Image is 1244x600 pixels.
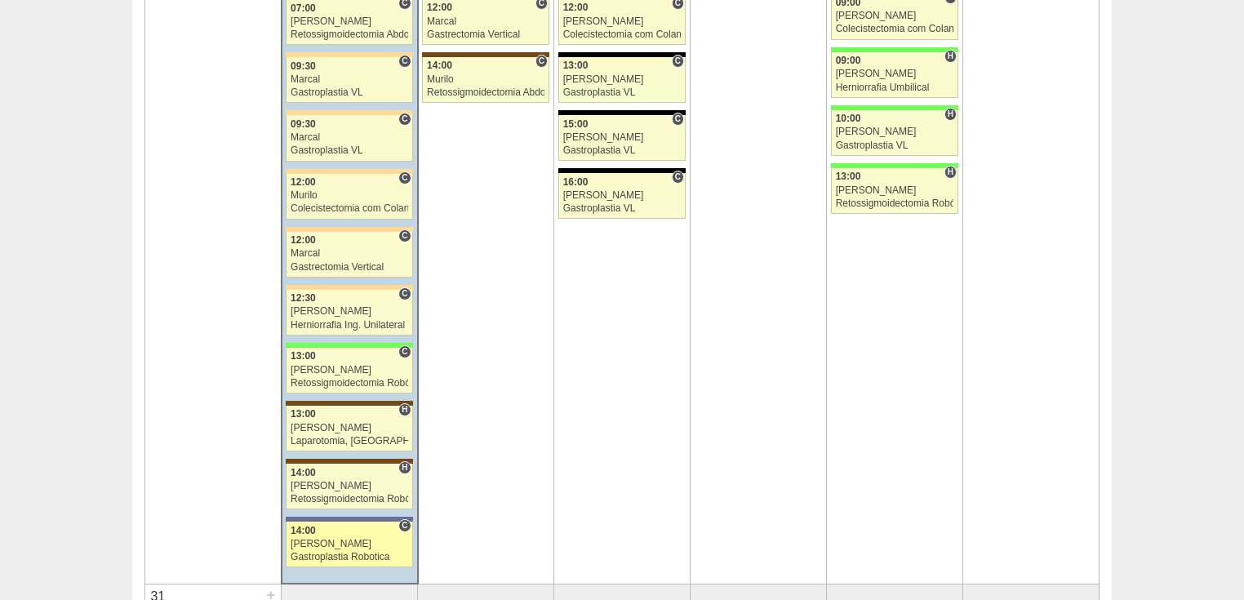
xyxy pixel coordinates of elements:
div: Gastroplastia VL [291,87,408,98]
div: Marcal [427,16,544,27]
div: Key: Santa Joana [286,401,412,406]
span: Hospital [944,50,957,63]
div: Key: Brasil [286,343,412,348]
div: Key: Vila Nova Star [286,517,412,522]
span: 16:00 [563,176,589,188]
span: 15:00 [563,118,589,130]
a: C 12:00 Marcal Gastrectomia Vertical [286,232,412,278]
a: C 12:00 Murilo Colecistectomia com Colangiografia VL [286,174,412,220]
div: Marcal [291,74,408,85]
div: [PERSON_NAME] [291,539,408,549]
span: Consultório [672,55,684,68]
div: Key: Brasil [831,163,958,168]
div: [PERSON_NAME] [563,190,682,201]
span: Consultório [398,113,411,126]
span: Consultório [672,171,684,184]
div: Gastrectomia Vertical [291,262,408,273]
div: Gastrectomia Vertical [427,29,544,40]
div: Herniorrafia Ing. Unilateral VL [291,320,408,331]
div: Gastroplastia VL [836,140,954,151]
div: Gastroplastia Robotica [291,552,408,562]
a: H 13:00 [PERSON_NAME] Retossigmoidectomia Robótica [831,168,958,214]
span: 12:00 [427,2,452,13]
span: Hospital [398,403,411,416]
span: Hospital [944,108,957,121]
span: 09:30 [291,118,316,130]
span: 09:30 [291,60,316,72]
span: 07:00 [291,2,316,14]
div: [PERSON_NAME] [291,306,408,317]
div: [PERSON_NAME] [291,423,408,433]
div: [PERSON_NAME] [563,74,682,85]
div: Key: Blanc [558,110,686,115]
span: 13:00 [291,408,316,420]
div: [PERSON_NAME] [563,16,682,27]
a: C 14:00 [PERSON_NAME] Gastroplastia Robotica [286,522,412,567]
span: 12:00 [291,176,316,188]
a: C 16:00 [PERSON_NAME] Gastroplastia VL [558,173,686,219]
div: Key: Bartira [286,169,412,174]
a: H 09:00 [PERSON_NAME] Herniorrafia Umbilical [831,52,958,98]
div: Key: Blanc [558,168,686,173]
div: [PERSON_NAME] [291,481,408,491]
span: 14:00 [291,525,316,536]
div: Colecistectomia com Colangiografia VL [291,203,408,214]
span: 10:00 [836,113,861,124]
a: C 15:00 [PERSON_NAME] Gastroplastia VL [558,115,686,161]
div: [PERSON_NAME] [836,69,954,79]
span: Consultório [398,345,411,358]
div: Murilo [427,74,544,85]
a: H 13:00 [PERSON_NAME] Laparotomia, [GEOGRAPHIC_DATA], Drenagem, Bridas [286,406,412,451]
div: Marcal [291,248,408,259]
a: C 12:30 [PERSON_NAME] Herniorrafia Ing. Unilateral VL [286,290,412,336]
div: Laparotomia, [GEOGRAPHIC_DATA], Drenagem, Bridas [291,436,408,447]
div: Retossigmoidectomia Abdominal VL [291,29,408,40]
a: C 14:00 Murilo Retossigmoidectomia Abdominal VL [422,57,549,103]
span: 14:00 [291,467,316,478]
div: Key: Santa Joana [286,459,412,464]
div: Colecistectomia com Colangiografia VL [563,29,682,40]
div: Key: Bartira [286,52,412,57]
a: C 13:00 [PERSON_NAME] Gastroplastia VL [558,57,686,103]
span: Hospital [944,166,957,179]
div: Marcal [291,132,408,143]
div: Gastroplastia VL [291,145,408,156]
span: Consultório [398,229,411,242]
div: Key: Blanc [558,52,686,57]
span: Consultório [672,113,684,126]
span: 09:00 [836,55,861,66]
span: Consultório [398,287,411,300]
div: Retossigmoidectomia Robótica [291,494,408,504]
span: 13:00 [563,60,589,71]
a: H 14:00 [PERSON_NAME] Retossigmoidectomia Robótica [286,464,412,509]
div: Herniorrafia Umbilical [836,82,954,93]
div: Key: Bartira [286,285,412,290]
div: Retossigmoidectomia Robótica [291,378,408,389]
span: Consultório [535,55,548,68]
span: Consultório [398,519,411,532]
div: [PERSON_NAME] [291,16,408,27]
div: [PERSON_NAME] [836,11,954,21]
div: Gastroplastia VL [563,203,682,214]
div: Gastroplastia VL [563,87,682,98]
span: 12:00 [563,2,589,13]
span: 12:00 [291,234,316,246]
div: Retossigmoidectomia Robótica [836,198,954,209]
div: [PERSON_NAME] [563,132,682,143]
div: [PERSON_NAME] [836,185,954,196]
span: 13:00 [836,171,861,182]
a: H 10:00 [PERSON_NAME] Gastroplastia VL [831,110,958,156]
div: Colecistectomia com Colangiografia VL [836,24,954,34]
span: 13:00 [291,350,316,362]
a: C 09:30 Marcal Gastroplastia VL [286,115,412,161]
span: Hospital [398,461,411,474]
div: Gastroplastia VL [563,145,682,156]
div: [PERSON_NAME] [291,365,408,376]
div: [PERSON_NAME] [836,127,954,137]
a: C 13:00 [PERSON_NAME] Retossigmoidectomia Robótica [286,348,412,393]
div: Retossigmoidectomia Abdominal VL [427,87,544,98]
div: Key: Brasil [831,105,958,110]
div: Key: Santa Joana [422,52,549,57]
div: Murilo [291,190,408,201]
div: Key: Brasil [831,47,958,52]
